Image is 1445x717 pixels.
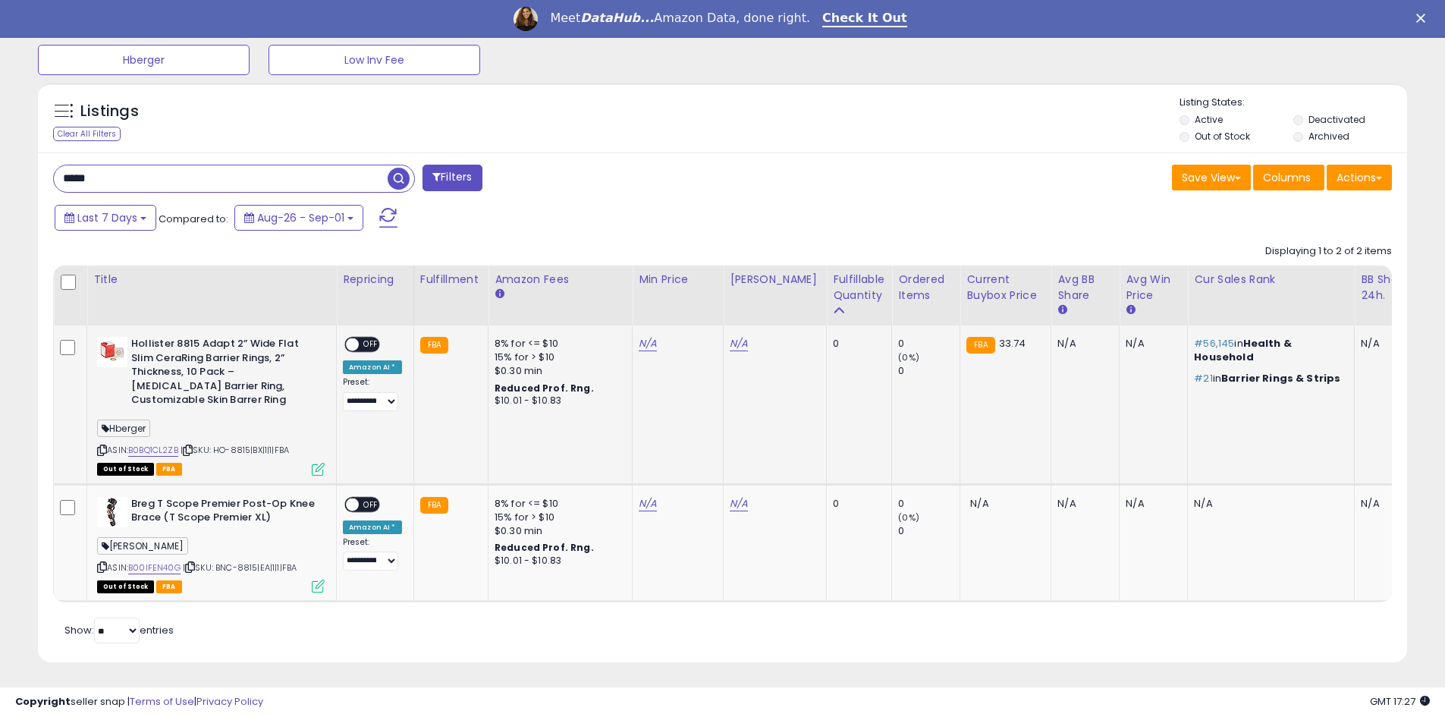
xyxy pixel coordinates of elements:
[234,205,363,231] button: Aug-26 - Sep-01
[156,580,182,593] span: FBA
[420,272,482,288] div: Fulfillment
[55,205,156,231] button: Last 7 Days
[550,11,810,26] div: Meet Amazon Data, done right.
[514,7,538,31] img: Profile image for Georgie
[495,541,594,554] b: Reduced Prof. Rng.
[420,497,448,514] small: FBA
[1194,336,1292,364] span: Health & Household
[1194,337,1343,364] p: in
[53,127,121,141] div: Clear All Filters
[495,337,620,351] div: 8% for <= $10
[128,561,181,574] a: B00IFEN40G
[1194,372,1343,385] p: in
[93,272,330,288] div: Title
[343,377,402,411] div: Preset:
[639,336,657,351] a: N/A
[495,351,620,364] div: 15% for > $10
[495,272,626,288] div: Amazon Fees
[1327,165,1392,190] button: Actions
[898,337,960,351] div: 0
[730,272,820,288] div: [PERSON_NAME]
[15,694,71,709] strong: Copyright
[833,272,885,303] div: Fulfillable Quantity
[1194,371,1212,385] span: #21
[196,694,263,709] a: Privacy Policy
[159,212,228,226] span: Compared to:
[97,337,325,473] div: ASIN:
[1253,165,1324,190] button: Columns
[833,337,880,351] div: 0
[257,210,344,225] span: Aug-26 - Sep-01
[64,623,174,637] span: Show: entries
[1126,337,1176,351] div: N/A
[183,561,297,574] span: | SKU: BNC-8815|EA|1|1|FBA
[1126,272,1181,303] div: Avg Win Price
[343,360,402,374] div: Amazon AI *
[1416,14,1431,23] div: Close
[966,272,1044,303] div: Current Buybox Price
[359,338,383,351] span: OFF
[38,45,250,75] button: Hberger
[97,537,188,555] span: [PERSON_NAME]
[97,463,154,476] span: All listings that are currently out of stock and unavailable for purchase on Amazon
[898,272,953,303] div: Ordered Items
[495,288,504,301] small: Amazon Fees.
[495,524,620,538] div: $0.30 min
[495,511,620,524] div: 15% for > $10
[343,272,407,288] div: Repricing
[1194,497,1343,511] div: N/A
[898,524,960,538] div: 0
[1308,113,1365,126] label: Deactivated
[999,336,1026,351] span: 33.74
[97,580,154,593] span: All listings that are currently out of stock and unavailable for purchase on Amazon
[822,11,907,27] a: Check It Out
[966,337,994,354] small: FBA
[97,337,127,367] img: 31Yj-4g7qZL._SL40_.jpg
[898,364,960,378] div: 0
[1172,165,1251,190] button: Save View
[1126,497,1176,511] div: N/A
[343,520,402,534] div: Amazon AI *
[1361,497,1411,511] div: N/A
[495,497,620,511] div: 8% for <= $10
[1057,272,1113,303] div: Avg BB Share
[423,165,482,191] button: Filters
[80,101,139,122] h5: Listings
[97,497,325,592] div: ASIN:
[1308,130,1349,143] label: Archived
[1194,272,1348,288] div: Cur Sales Rank
[131,337,316,411] b: Hollister 8815 Adapt 2” Wide Flat Slim CeraRing Barrier Rings, 2” Thickness, 10 Pack – [MEDICAL_D...
[1194,336,1234,351] span: #56,145
[97,497,127,527] img: 41EXHbp+N9L._SL40_.jpg
[833,497,880,511] div: 0
[1057,337,1107,351] div: N/A
[269,45,480,75] button: Low Inv Fee
[495,395,620,407] div: $10.01 - $10.83
[1265,244,1392,259] div: Displaying 1 to 2 of 2 items
[128,444,178,457] a: B0BQ1CL2ZB
[898,351,919,363] small: (0%)
[97,420,150,437] span: Hberger
[1370,694,1430,709] span: 2025-09-9 17:27 GMT
[970,496,988,511] span: N/A
[1195,113,1223,126] label: Active
[77,210,137,225] span: Last 7 Days
[130,694,194,709] a: Terms of Use
[495,364,620,378] div: $0.30 min
[1180,96,1407,110] p: Listing States:
[1263,170,1311,185] span: Columns
[343,537,402,571] div: Preset:
[181,444,289,456] span: | SKU: HO-8815|BX|1|1|FBA
[639,496,657,511] a: N/A
[639,272,717,288] div: Min Price
[580,11,654,25] i: DataHub...
[1361,272,1416,303] div: BB Share 24h.
[15,695,263,709] div: seller snap | |
[1057,303,1066,317] small: Avg BB Share.
[131,497,316,529] b: Breg T Scope Premier Post-Op Knee Brace (T Scope Premier XL)
[1361,337,1411,351] div: N/A
[898,511,919,524] small: (0%)
[730,496,748,511] a: N/A
[898,497,960,511] div: 0
[420,337,448,354] small: FBA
